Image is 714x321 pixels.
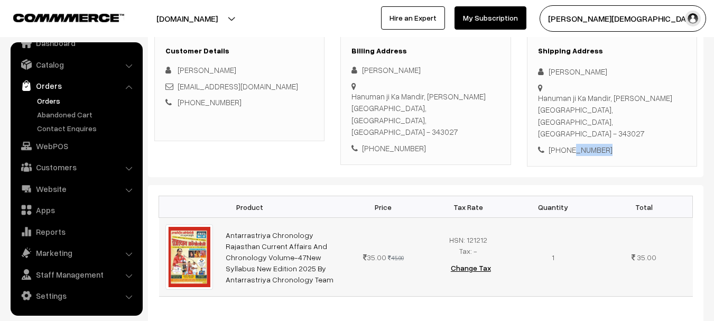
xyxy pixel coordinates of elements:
a: [PHONE_NUMBER] [178,97,242,107]
img: ty.jpg [165,224,214,289]
a: Reports [13,222,139,241]
a: WebPOS [13,136,139,155]
th: Tax Rate [425,196,511,218]
a: Orders [13,76,139,95]
span: 1 [552,253,554,262]
img: user [685,11,701,26]
a: Orders [34,95,139,106]
a: Settings [13,286,139,305]
th: Quantity [511,196,596,218]
th: Price [341,196,426,218]
h3: Customer Details [165,47,313,56]
a: Website [13,179,139,198]
img: COMMMERCE [13,14,124,22]
button: Change Tax [442,256,499,280]
div: Hanuman ji Ka Mandir, [PERSON_NAME] [GEOGRAPHIC_DATA], [GEOGRAPHIC_DATA], [GEOGRAPHIC_DATA] - 343027 [351,90,499,138]
button: [PERSON_NAME][DEMOGRAPHIC_DATA] [540,5,706,32]
span: HSN: 121212 Tax: - [449,235,487,255]
span: 35.00 [637,253,656,262]
a: [EMAIL_ADDRESS][DOMAIN_NAME] [178,81,298,91]
strike: 45.00 [388,254,404,261]
a: Abandoned Cart [34,109,139,120]
h3: Shipping Address [538,47,686,56]
a: Contact Enquires [34,123,139,134]
button: [DOMAIN_NAME] [119,5,255,32]
a: My Subscription [455,6,526,30]
div: [PERSON_NAME] [538,66,686,78]
a: Marketing [13,243,139,262]
th: Total [596,196,693,218]
a: COMMMERCE [13,11,106,23]
a: Hire an Expert [381,6,445,30]
span: [PERSON_NAME] [178,65,236,75]
a: Dashboard [13,33,139,52]
div: Hanuman ji Ka Mandir, [PERSON_NAME] [GEOGRAPHIC_DATA], [GEOGRAPHIC_DATA], [GEOGRAPHIC_DATA] - 343027 [538,92,686,140]
div: [PERSON_NAME] [351,64,499,76]
a: Apps [13,200,139,219]
span: 35.00 [363,253,386,262]
div: [PHONE_NUMBER] [351,142,499,154]
div: [PHONE_NUMBER] [538,144,686,156]
a: Catalog [13,55,139,74]
a: Customers [13,158,139,177]
h3: Billing Address [351,47,499,56]
a: Staff Management [13,265,139,284]
a: Antarrastriya Chronology Rajasthan Current Affairs And Chronology Volume-47New Syllabus New Editi... [226,231,333,284]
th: Product [159,196,341,218]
